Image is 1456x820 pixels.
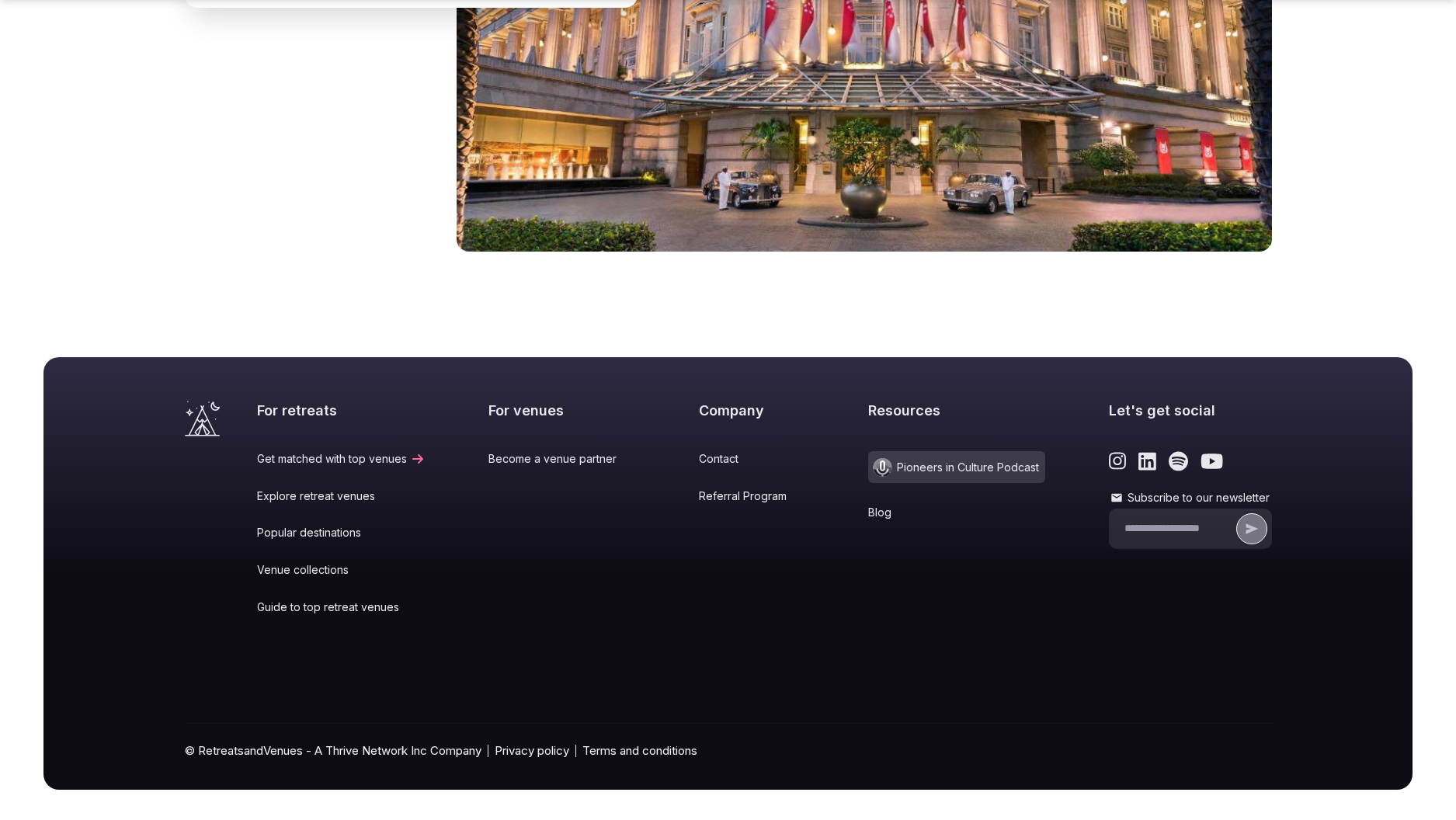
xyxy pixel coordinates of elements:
a: Visit the homepage [185,401,220,436]
a: Link to the retreats and venues Spotify page [1169,451,1188,471]
a: Explore retreat venues [257,488,426,504]
a: Blog [868,505,1045,520]
a: Privacy policy [495,742,569,759]
a: Referral Program [699,488,805,504]
h2: Let's get social [1109,401,1272,420]
a: Pioneers in Culture Podcast [868,451,1045,483]
div: © RetreatsandVenues - A Thrive Network Inc Company [185,724,1272,790]
a: Link to the retreats and venues Instagram page [1109,451,1127,471]
a: Guide to top retreat venues [257,599,426,615]
a: Link to the retreats and venues Youtube page [1201,451,1223,471]
h2: Company [699,401,805,420]
a: Contact [699,451,805,467]
h2: Resources [868,401,1045,420]
a: Become a venue partner [488,451,635,467]
a: Get matched with top venues [257,451,426,467]
a: Link to the retreats and venues LinkedIn page [1138,451,1156,471]
a: Popular destinations [257,525,426,540]
h2: For retreats [257,401,426,420]
a: Terms and conditions [582,742,697,759]
h2: For venues [488,401,635,420]
label: Subscribe to our newsletter [1109,490,1272,506]
a: Venue collections [257,562,426,578]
